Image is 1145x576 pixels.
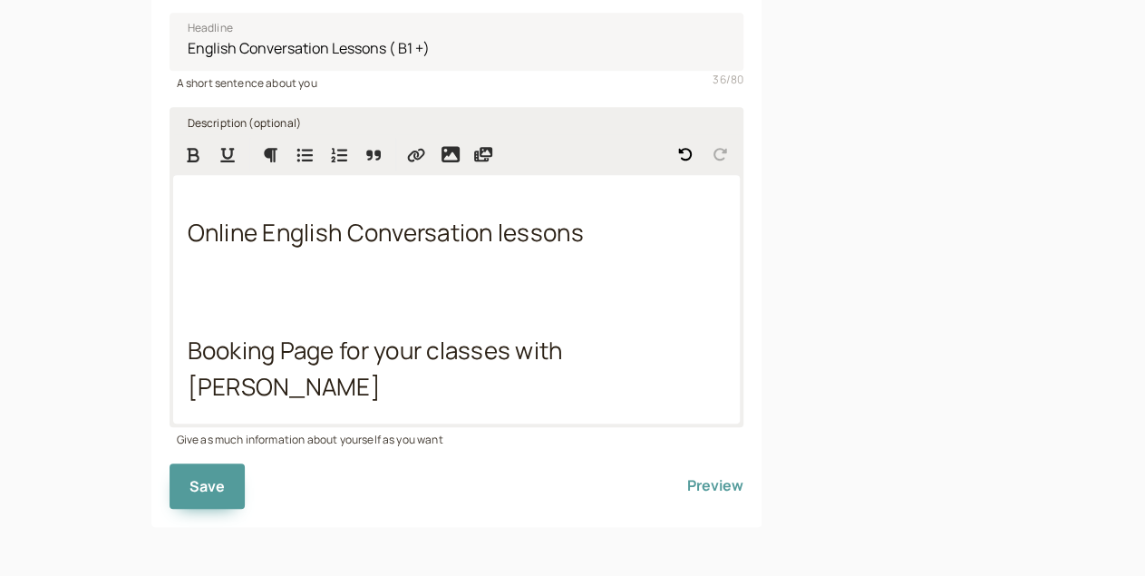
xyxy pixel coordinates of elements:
input: Headline [170,13,744,71]
button: Save [170,464,246,509]
span: Save [189,476,226,496]
button: Formatting Options [254,138,286,171]
span: Online English Conversation lessons [188,216,584,249]
button: Insert media [467,138,500,171]
iframe: Chat Widget [1054,489,1145,576]
button: Preview [687,464,743,509]
button: Bulleted List [288,138,321,171]
button: Format Underline [211,138,244,171]
span: Headline [188,19,233,37]
button: Insert image [434,138,467,171]
label: Description (optional) [173,112,302,131]
button: Insert Link [400,138,432,171]
div: A short sentence about you [170,71,744,92]
span: Booking Page for your classes with [PERSON_NAME] [188,334,568,403]
button: Redo [703,138,736,171]
div: Give as much information about yourself as you want [170,427,744,448]
button: Numbered List [323,138,355,171]
button: Format Bold [177,138,209,171]
button: Quote [357,138,390,171]
button: Undo [669,138,702,171]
